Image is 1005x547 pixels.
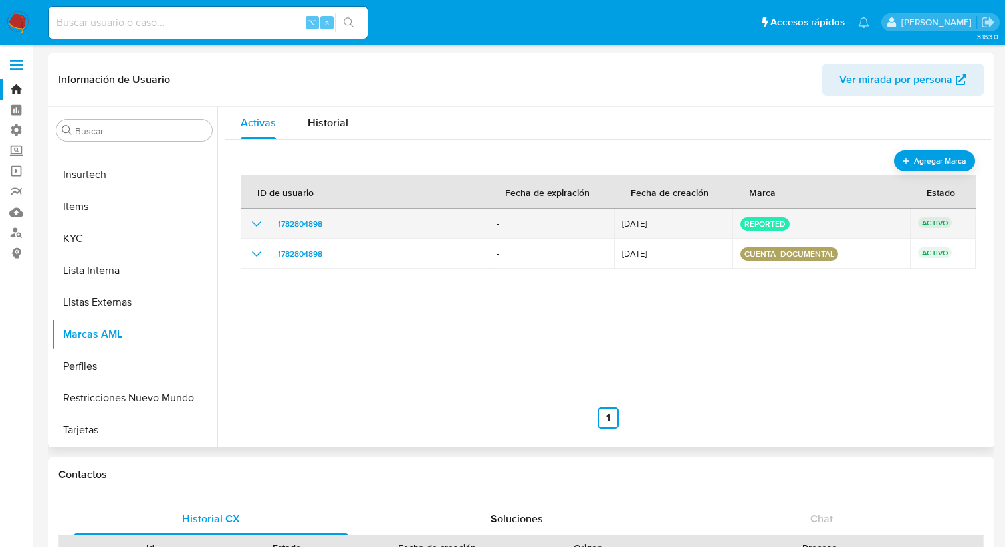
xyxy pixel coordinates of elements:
[62,125,72,136] button: Buscar
[822,64,984,96] button: Ver mirada por persona
[51,382,217,414] button: Restricciones Nuevo Mundo
[58,468,984,481] h1: Contactos
[49,14,368,31] input: Buscar usuario o caso...
[839,64,952,96] span: Ver mirada por persona
[51,223,217,255] button: KYC
[51,159,217,191] button: Insurtech
[901,16,976,29] p: adriana.camarilloduran@mercadolibre.com.mx
[58,73,170,86] h1: Información de Usuario
[491,511,543,526] span: Soluciones
[810,511,833,526] span: Chat
[182,511,240,526] span: Historial CX
[858,17,869,28] a: Notificaciones
[51,255,217,286] button: Lista Interna
[51,286,217,318] button: Listas Externas
[335,13,362,32] button: search-icon
[51,191,217,223] button: Items
[307,16,317,29] span: ⌥
[51,350,217,382] button: Perfiles
[981,15,995,29] a: Salir
[770,15,845,29] span: Accesos rápidos
[75,125,207,137] input: Buscar
[51,414,217,446] button: Tarjetas
[325,16,329,29] span: s
[51,318,217,350] button: Marcas AML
